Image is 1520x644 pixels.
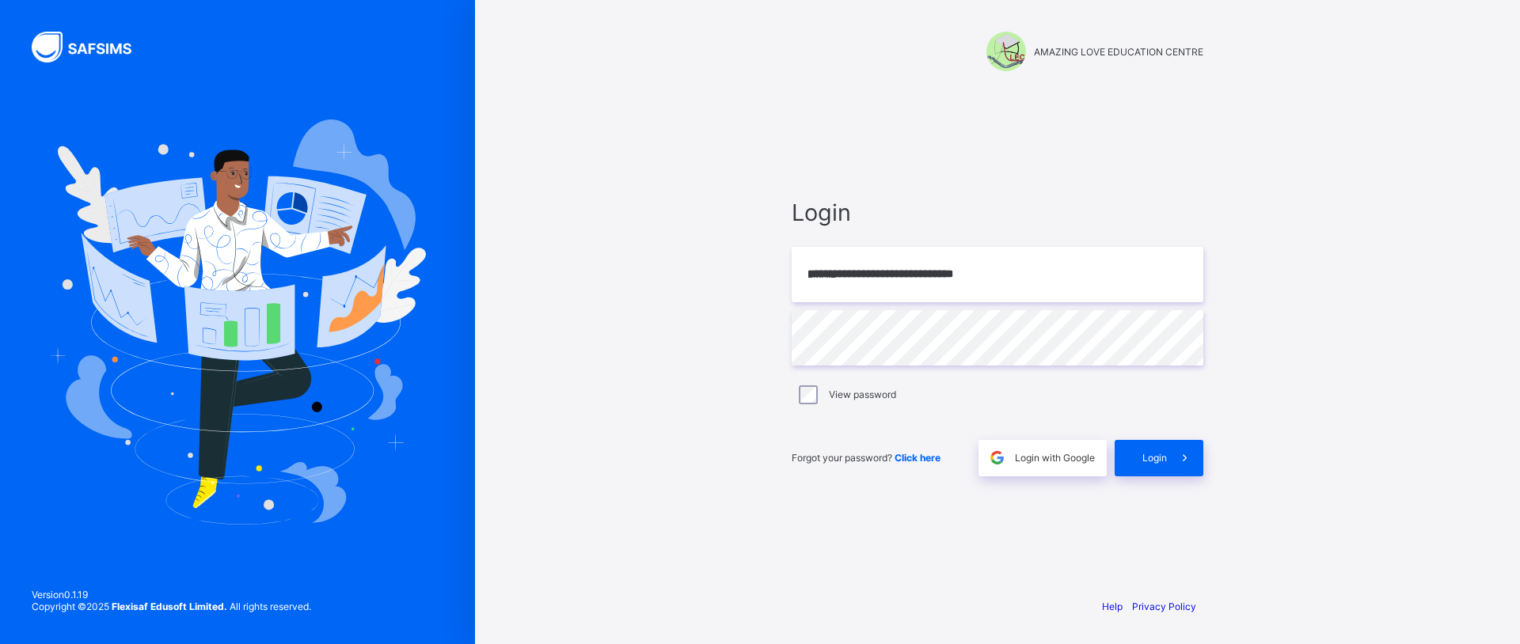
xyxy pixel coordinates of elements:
[32,32,150,63] img: SAFSIMS Logo
[49,119,426,525] img: Hero Image
[1015,452,1095,464] span: Login with Google
[32,589,311,600] span: Version 0.1.19
[792,452,940,464] span: Forgot your password?
[792,199,1203,226] span: Login
[829,388,896,400] label: View password
[895,452,940,464] a: Click here
[1132,600,1196,612] a: Privacy Policy
[1034,46,1203,58] span: AMAZING LOVE EDUCATION CENTRE
[1142,452,1167,464] span: Login
[1102,600,1123,612] a: Help
[32,600,311,612] span: Copyright © 2025 All rights reserved.
[988,449,1006,467] img: google.396cfc9801f0270233282035f929180a.svg
[112,600,227,612] strong: Flexisaf Edusoft Limited.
